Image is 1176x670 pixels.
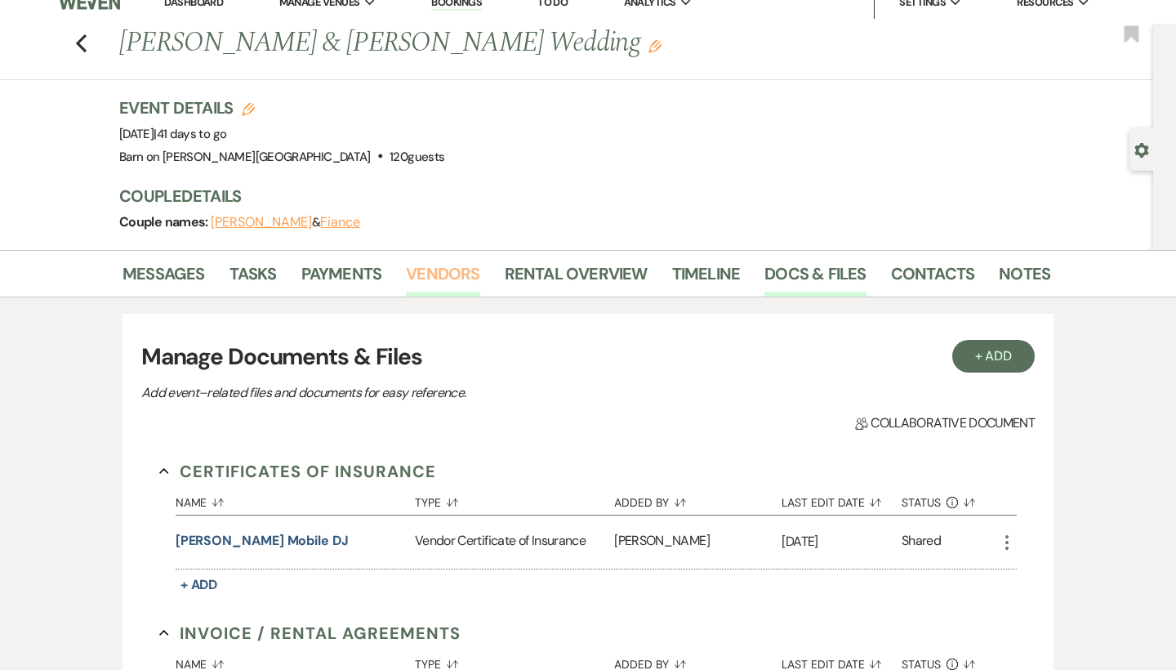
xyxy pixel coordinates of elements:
[390,149,444,165] span: 120 guests
[211,214,360,230] span: &
[614,484,782,515] button: Added By
[176,574,223,596] button: + Add
[301,261,382,297] a: Payments
[119,96,444,119] h3: Event Details
[782,531,902,552] p: [DATE]
[415,516,614,569] div: Vendor Certificate of Insurance
[159,459,436,484] button: Certificates of Insurance
[648,38,661,53] button: Edit
[891,261,975,297] a: Contacts
[159,621,461,645] button: Invoice / Rental Agreements
[180,576,218,593] span: + Add
[157,126,227,142] span: 41 days to go
[902,531,941,553] div: Shared
[119,213,211,230] span: Couple names:
[902,659,941,670] span: Status
[505,261,648,297] a: Rental Overview
[614,516,782,569] div: [PERSON_NAME]
[902,484,997,515] button: Status
[119,185,1034,208] h3: Couple Details
[672,261,741,297] a: Timeline
[782,484,902,515] button: Last Edit Date
[406,261,479,297] a: Vendors
[122,261,205,297] a: Messages
[154,126,226,142] span: |
[176,531,349,551] button: [PERSON_NAME] Mobile DJ
[855,413,1035,433] span: Collaborative document
[999,261,1050,297] a: Notes
[1134,141,1149,157] button: Open lead details
[119,24,851,63] h1: [PERSON_NAME] & [PERSON_NAME] Wedding
[119,126,226,142] span: [DATE]
[141,382,713,404] p: Add event–related files and documents for easy reference.
[764,261,866,297] a: Docs & Files
[229,261,277,297] a: Tasks
[176,484,415,515] button: Name
[141,340,1035,374] h3: Manage Documents & Files
[952,340,1036,373] button: + Add
[320,216,360,229] button: Fiance
[902,497,941,508] span: Status
[211,216,312,229] button: [PERSON_NAME]
[119,149,371,165] span: Barn on [PERSON_NAME][GEOGRAPHIC_DATA]
[415,484,614,515] button: Type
